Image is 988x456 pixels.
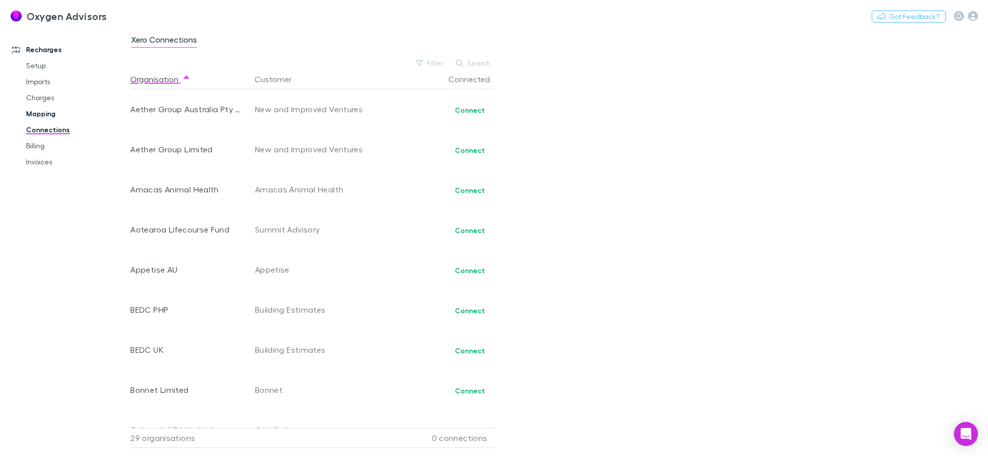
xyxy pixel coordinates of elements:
img: Oxygen Advisors's Logo [10,10,23,22]
div: Bonnet Limited [130,370,241,410]
div: Building Estimates [255,290,368,330]
div: Appetise AU [130,250,241,290]
button: Organisation [130,69,190,89]
button: Customer [255,69,304,89]
button: Connect [448,305,491,317]
div: 29 organisations [130,428,251,448]
div: Aether Group Limited [130,129,241,169]
a: Connections [16,122,136,138]
a: Oxygen Advisors [4,4,113,28]
div: BEDC UK [130,330,241,370]
div: Building Estimates [255,330,368,370]
a: Mapping [16,106,136,122]
div: Amacas Animal Health [255,169,368,209]
button: Connect [448,345,491,357]
button: Connect [448,425,491,437]
button: Connected [448,69,502,89]
button: Search [451,57,497,69]
a: Setup [16,58,136,74]
a: Charges [16,90,136,106]
button: Got Feedback? [872,11,946,23]
button: Connect [448,184,491,196]
div: Open Intercom Messenger [954,422,978,446]
div: New and Improved Ventures [255,129,368,169]
div: Aotearoa Lifecourse Fund [130,209,241,250]
div: Appetise [255,250,368,290]
span: Xero Connections [131,35,197,48]
div: 0 connections [371,428,491,448]
button: Connect [448,144,491,156]
a: Billing [16,138,136,154]
div: Summit Advisory [255,209,368,250]
button: Connect [448,224,491,237]
div: Amacas Animal Health [130,169,241,209]
button: Connect [448,265,491,277]
a: Recharges [2,42,136,58]
button: Filter [411,57,449,69]
div: New and Improved Ventures [255,89,368,129]
button: Connect [448,104,491,116]
h3: Oxygen Advisors [27,10,107,22]
div: Aether Group Australia Pty Limited [130,89,241,129]
div: Calocurb USA Limited [130,410,241,450]
div: BEDC PHP [130,290,241,330]
div: CaloCurb [255,410,368,450]
button: Connect [448,385,491,397]
div: Bonnet [255,370,368,410]
a: Invoices [16,154,136,170]
a: Imports [16,74,136,90]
